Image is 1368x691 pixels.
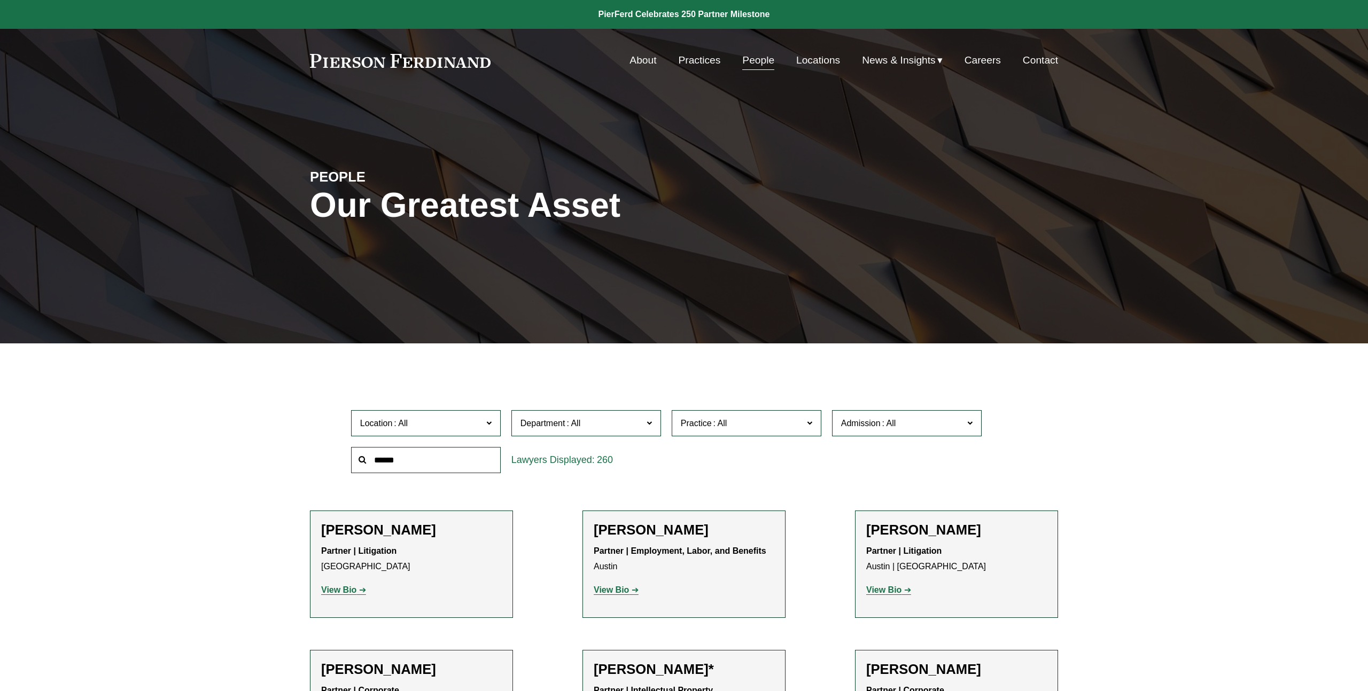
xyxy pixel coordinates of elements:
[520,419,565,428] span: Department
[360,419,393,428] span: Location
[678,50,720,70] a: Practices
[866,585,911,594] a: View Bio
[594,522,774,538] h2: [PERSON_NAME]
[594,544,774,575] p: Austin
[310,186,809,225] h1: Our Greatest Asset
[321,546,397,555] strong: Partner | Litigation
[310,168,497,185] h4: PEOPLE
[866,522,1047,538] h2: [PERSON_NAME]
[866,661,1047,678] h2: [PERSON_NAME]
[629,50,656,70] a: About
[321,661,502,678] h2: [PERSON_NAME]
[594,661,774,678] h2: [PERSON_NAME]*
[594,585,629,594] strong: View Bio
[594,585,639,594] a: View Bio
[866,546,942,555] strong: Partner | Litigation
[594,546,766,555] strong: Partner | Employment, Labor, and Benefits
[796,50,840,70] a: Locations
[965,50,1001,70] a: Careers
[862,51,936,70] span: News & Insights
[866,544,1047,575] p: Austin | [GEOGRAPHIC_DATA]
[866,585,901,594] strong: View Bio
[1023,50,1058,70] a: Contact
[321,544,502,575] p: [GEOGRAPHIC_DATA]
[681,419,712,428] span: Practice
[597,454,613,465] span: 260
[321,585,366,594] a: View Bio
[862,50,943,70] a: folder dropdown
[321,522,502,538] h2: [PERSON_NAME]
[742,50,774,70] a: People
[841,419,881,428] span: Admission
[321,585,356,594] strong: View Bio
